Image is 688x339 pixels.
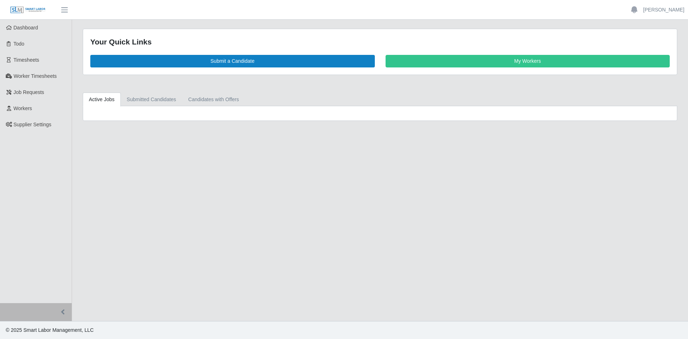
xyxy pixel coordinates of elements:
a: Active Jobs [83,93,121,107]
div: Your Quick Links [90,36,670,48]
a: Submitted Candidates [121,93,182,107]
span: Job Requests [14,89,44,95]
span: Timesheets [14,57,39,63]
span: Workers [14,105,32,111]
a: Submit a Candidate [90,55,375,67]
a: [PERSON_NAME] [643,6,684,14]
span: Todo [14,41,24,47]
img: SLM Logo [10,6,46,14]
a: Candidates with Offers [182,93,245,107]
span: Dashboard [14,25,38,30]
span: Supplier Settings [14,122,52,127]
span: © 2025 Smart Labor Management, LLC [6,327,94,333]
a: My Workers [386,55,670,67]
span: Worker Timesheets [14,73,57,79]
